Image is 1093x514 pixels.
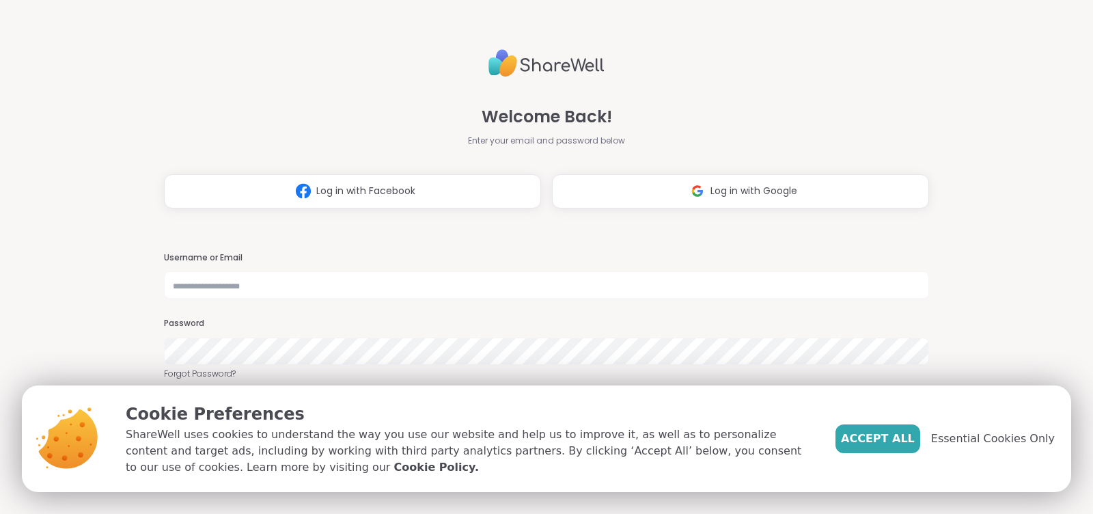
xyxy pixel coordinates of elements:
span: Essential Cookies Only [931,431,1055,447]
button: Accept All [835,424,920,453]
img: ShareWell Logomark [290,178,316,204]
a: Forgot Password? [164,368,929,380]
img: ShareWell Logomark [684,178,710,204]
h3: Password [164,318,929,329]
p: ShareWell uses cookies to understand the way you use our website and help us to improve it, as we... [126,427,814,476]
h3: Username or Email [164,252,929,264]
img: ShareWell Logo [488,44,605,83]
button: Log in with Google [552,174,929,208]
span: Log in with Facebook [316,184,415,198]
p: Cookie Preferences [126,402,814,427]
span: Accept All [841,431,915,447]
span: Enter your email and password below [468,135,625,147]
button: Log in with Facebook [164,174,541,208]
span: Log in with Google [710,184,797,198]
a: Cookie Policy. [394,459,479,476]
span: Welcome Back! [482,105,612,129]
